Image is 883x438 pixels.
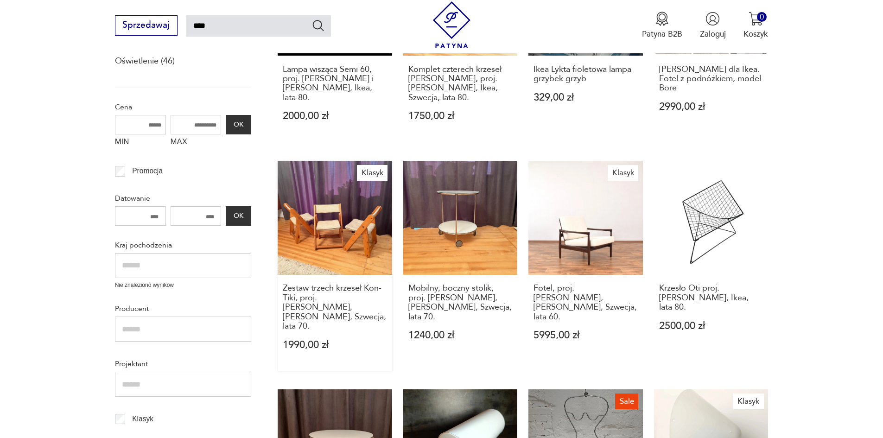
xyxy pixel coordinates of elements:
[642,12,682,39] button: Patyna B2B
[743,29,768,39] p: Koszyk
[403,161,518,372] a: Mobilny, boczny stolik, proj. Ehlen Johansson, Ikea, Szwecja, lata 70.Mobilny, boczny stolik, pro...
[283,111,387,121] p: 2000,00 zł
[534,330,638,340] p: 5995,00 zł
[115,239,251,251] p: Kraj pochodzenia
[655,12,669,26] img: Ikona medalu
[428,1,475,48] img: Patyna - sklep z meblami i dekoracjami vintage
[534,284,638,322] h3: Fotel, proj. [PERSON_NAME], [PERSON_NAME], Szwecja, lata 60.
[654,161,769,372] a: Krzesło Oti proj. Niels Gammelgaard, Ikea, lata 80.Krzesło Oti proj. [PERSON_NAME], Ikea, lata 80...
[659,284,763,312] h3: Krzesło Oti proj. [PERSON_NAME], Ikea, lata 80.
[642,29,682,39] p: Patyna B2B
[642,12,682,39] a: Ikona medaluPatyna B2B
[115,22,178,30] a: Sprzedawaj
[700,29,726,39] p: Zaloguj
[115,192,251,204] p: Datowanie
[749,12,763,26] img: Ikona koszyka
[311,19,325,32] button: Szukaj
[408,330,513,340] p: 1240,00 zł
[115,281,251,290] p: Nie znaleziono wyników
[757,12,767,22] div: 0
[659,321,763,331] p: 2500,00 zł
[659,65,763,93] h3: [PERSON_NAME] dla Ikea. Fotel z podnóżkiem, model Bore
[278,161,392,372] a: KlasykZestaw trzech krzeseł Kon-Tiki, proj. Gillis Lundgren, Ikea, Szwecja, lata 70.Zestaw trzech...
[705,12,720,26] img: Ikonka użytkownika
[408,111,513,121] p: 1750,00 zł
[115,358,251,370] p: Projektant
[743,12,768,39] button: 0Koszyk
[408,284,513,322] h3: Mobilny, boczny stolik, proj. [PERSON_NAME], [PERSON_NAME], Szwecja, lata 70.
[226,115,251,134] button: OK
[115,134,166,152] label: MIN
[528,161,643,372] a: KlasykFotel, proj. Erik Wørts, Ikea, Szwecja, lata 60.Fotel, proj. [PERSON_NAME], [PERSON_NAME], ...
[171,134,222,152] label: MAX
[534,65,638,84] h3: Ikea Lykta fioletowa lampa grzybek grzyb
[115,101,251,113] p: Cena
[283,65,387,103] h3: Lampa wisząca Semi 60, proj. [PERSON_NAME] i [PERSON_NAME], Ikea, lata 80.
[115,15,178,36] button: Sprzedawaj
[115,53,175,69] a: Oświetlenie (46)
[659,102,763,112] p: 2990,00 zł
[226,206,251,226] button: OK
[408,65,513,103] h3: Komplet czterech krzeseł [PERSON_NAME], proj. [PERSON_NAME], Ikea, Szwecja, lata 80.
[115,303,251,315] p: Producent
[700,12,726,39] button: Zaloguj
[283,284,387,331] h3: Zestaw trzech krzeseł Kon-Tiki, proj. [PERSON_NAME], [PERSON_NAME], Szwecja, lata 70.
[132,413,153,425] p: Klasyk
[132,165,163,177] p: Promocja
[283,340,387,350] p: 1990,00 zł
[534,93,638,102] p: 329,00 zł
